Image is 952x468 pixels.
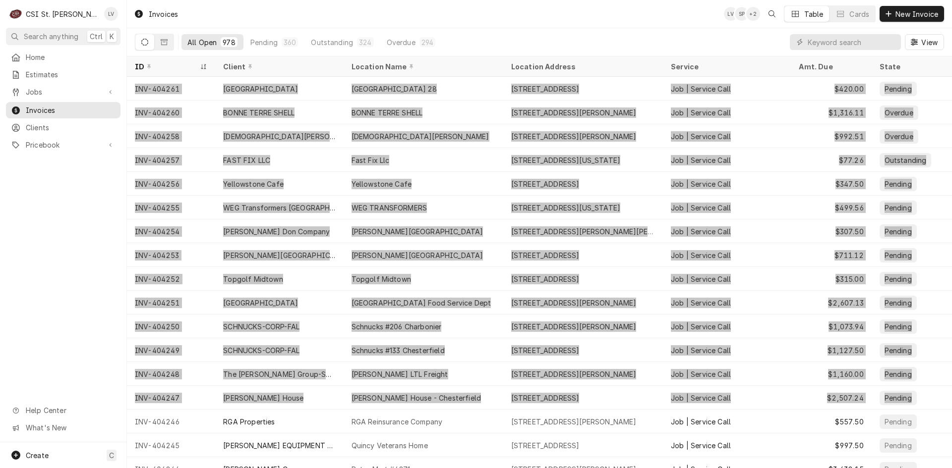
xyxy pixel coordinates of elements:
div: [GEOGRAPHIC_DATA] [223,84,298,94]
div: $1,160.00 [791,362,871,386]
div: Location Name [352,61,493,72]
div: The [PERSON_NAME] Group-SRCI Corp [223,369,335,379]
div: Job | Service Call [671,155,731,165]
div: Pending [884,274,913,284]
div: Job | Service Call [671,440,731,451]
div: BONNE TERRE SHELL [352,107,423,118]
div: SCHNUCKS-CORP-FAL [223,321,299,332]
span: Invoices [26,105,116,115]
span: C [109,450,114,461]
div: Quincy Veterans Home [352,440,428,451]
div: [STREET_ADDRESS] [511,179,580,189]
div: Amt. Due [799,61,861,72]
div: [STREET_ADDRESS][PERSON_NAME] [511,298,637,308]
div: [STREET_ADDRESS] [511,84,580,94]
div: $1,127.50 [791,338,871,362]
div: [PERSON_NAME] Don Company [223,226,330,237]
span: Jobs [26,87,101,97]
div: SP [735,7,749,21]
a: Clients [6,119,120,136]
div: INV-404256 [127,172,215,196]
div: [GEOGRAPHIC_DATA] Food Service Dept [352,298,491,308]
div: Topgolf Midtown [352,274,411,284]
div: Overdue [387,37,416,48]
div: Job | Service Call [671,250,731,260]
div: INV-404255 [127,196,215,219]
span: Home [26,52,116,62]
input: Keyword search [808,34,896,50]
div: [STREET_ADDRESS] [511,250,580,260]
div: Pending [884,416,913,427]
div: $557.50 [791,410,871,433]
div: INV-404253 [127,243,215,267]
div: CSI St. [PERSON_NAME] [26,9,99,19]
a: Go to What's New [6,419,120,436]
div: [GEOGRAPHIC_DATA] [223,298,298,308]
div: INV-404248 [127,362,215,386]
div: [PERSON_NAME] LTL Freight [352,369,448,379]
div: [PERSON_NAME][GEOGRAPHIC_DATA] [223,250,335,260]
a: Go to Jobs [6,84,120,100]
div: [STREET_ADDRESS][PERSON_NAME] [511,321,637,332]
div: INV-404257 [127,148,215,172]
div: Lisa Vestal's Avatar [724,7,738,21]
a: Estimates [6,66,120,83]
div: INV-404247 [127,386,215,410]
div: Pending [884,345,913,356]
div: INV-404250 [127,314,215,338]
div: Job | Service Call [671,369,731,379]
div: CSI St. Louis's Avatar [9,7,23,21]
div: [DEMOGRAPHIC_DATA][PERSON_NAME] [352,131,489,142]
div: [STREET_ADDRESS] [511,393,580,403]
div: Table [804,9,824,19]
div: RGA Reinsurance Company [352,416,443,427]
div: Job | Service Call [671,416,731,427]
div: Topgolf Midtown [223,274,283,284]
div: Pending [884,203,913,213]
div: BONNE TERRE SHELL [223,107,295,118]
div: ID [135,61,197,72]
div: $711.12 [791,243,871,267]
a: Go to Help Center [6,402,120,418]
div: [STREET_ADDRESS][PERSON_NAME] [511,131,637,142]
span: Ctrl [90,31,103,42]
div: All Open [187,37,217,48]
div: [STREET_ADDRESS][PERSON_NAME] [511,107,637,118]
div: Job | Service Call [671,226,731,237]
a: Go to Pricebook [6,137,120,153]
div: INV-404254 [127,219,215,243]
div: $2,507.24 [791,386,871,410]
div: $420.00 [791,77,871,101]
div: Pending [884,226,913,237]
div: Job | Service Call [671,274,731,284]
div: 360 [284,37,296,48]
div: Pending [884,298,913,308]
span: Create [26,451,49,460]
div: Job | Service Call [671,321,731,332]
div: Job | Service Call [671,179,731,189]
div: Pending [884,393,913,403]
span: What's New [26,422,115,433]
div: [PERSON_NAME] House - Chesterfield [352,393,481,403]
button: Search anythingCtrlK [6,28,120,45]
div: [PERSON_NAME] House [223,393,303,403]
div: Schnucks #206 Charbonier [352,321,442,332]
div: Pending [884,250,913,260]
div: Overdue [884,107,914,118]
div: Job | Service Call [671,393,731,403]
div: Yellowstone Cafe [223,179,284,189]
div: INV-404246 [127,410,215,433]
div: [STREET_ADDRESS] [511,345,580,356]
div: $347.50 [791,172,871,196]
span: Pricebook [26,140,101,150]
div: INV-404249 [127,338,215,362]
div: Lisa Vestal's Avatar [104,7,118,21]
div: [STREET_ADDRESS] [511,440,580,451]
div: [STREET_ADDRESS][PERSON_NAME][PERSON_NAME] [511,226,655,237]
div: $499.56 [791,196,871,219]
div: $2,607.13 [791,291,871,314]
button: View [905,34,944,50]
div: [STREET_ADDRESS] [511,274,580,284]
a: Home [6,49,120,65]
div: Job | Service Call [671,203,731,213]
